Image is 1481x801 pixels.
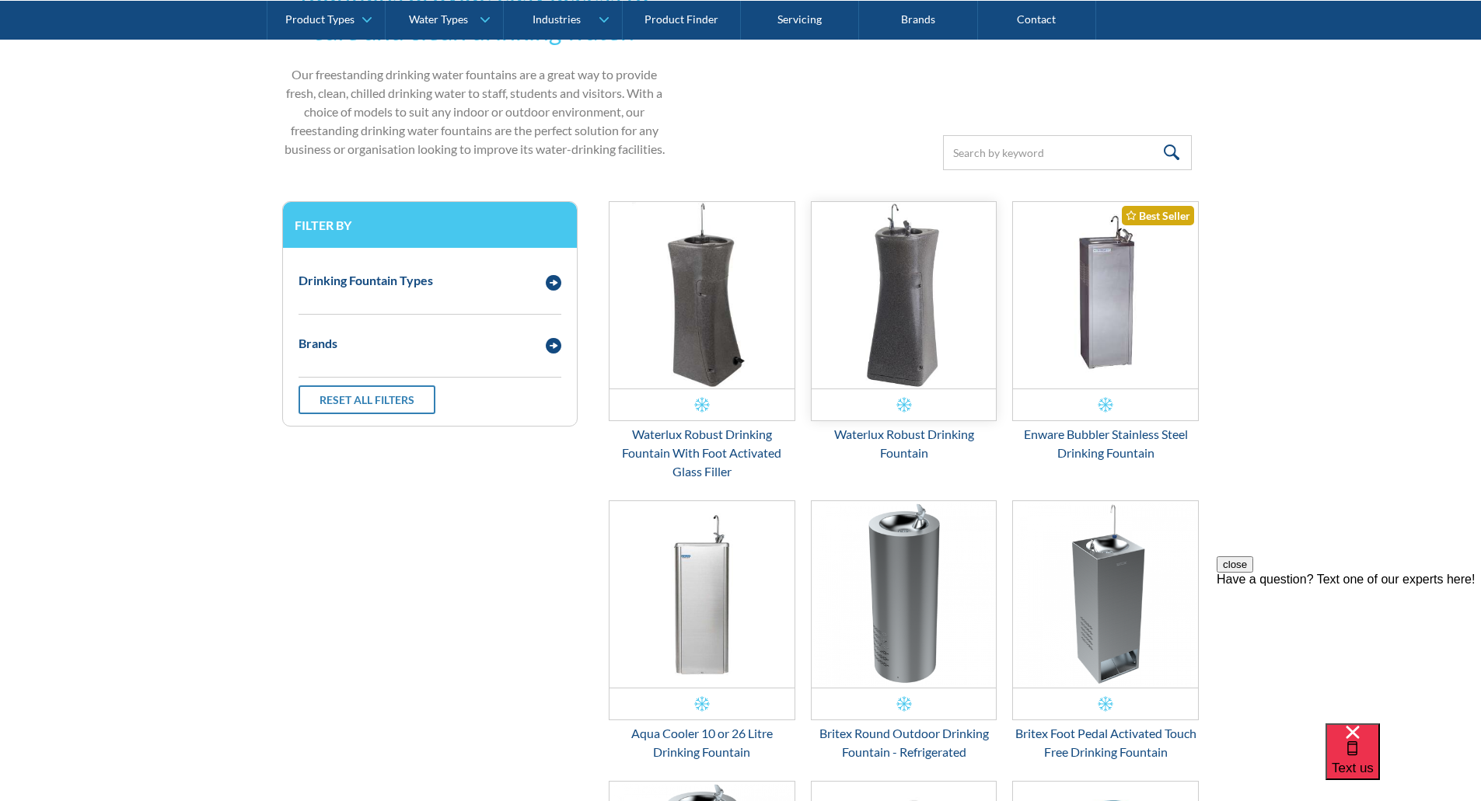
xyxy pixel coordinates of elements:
div: Aqua Cooler 10 or 26 Litre Drinking Fountain [609,724,795,761]
iframe: podium webchat widget prompt [1217,556,1481,743]
div: Industries [533,12,581,26]
div: Water Types [409,12,468,26]
a: Waterlux Robust Drinking Fountain With Foot Activated Glass FillerWaterlux Robust Drinking Founta... [609,201,795,481]
div: Britex Round Outdoor Drinking Fountain - Refrigerated [811,724,997,761]
div: Enware Bubbler Stainless Steel Drinking Fountain [1012,425,1199,462]
div: Product Types [285,12,355,26]
div: Drinking Fountain Types [299,271,433,290]
div: Waterlux Robust Drinking Fountain [811,425,997,462]
img: Waterlux Robust Drinking Fountain With Foot Activated Glass Filler [610,202,795,388]
img: Waterlux Robust Drinking Fountain [812,202,997,388]
iframe: podium webchat widget bubble [1326,723,1481,801]
a: Aqua Cooler 10 or 26 Litre Drinking FountainAqua Cooler 10 or 26 Litre Drinking Fountain [609,500,795,761]
a: Waterlux Robust Drinking FountainWaterlux Robust Drinking Fountain [811,201,997,462]
img: Enware Bubbler Stainless Steel Drinking Fountain [1013,202,1198,388]
input: Search by keyword [943,135,1192,170]
a: Britex Round Outdoor Drinking Fountain - Refrigerated Britex Round Outdoor Drinking Fountain - Re... [811,500,997,761]
div: Britex Foot Pedal Activated Touch Free Drinking Fountain [1012,724,1199,761]
img: Britex Foot Pedal Activated Touch Free Drinking Fountain [1013,501,1198,688]
a: Britex Foot Pedal Activated Touch Free Drinking FountainBritex Foot Pedal Activated Touch Free Dr... [1012,500,1199,761]
h3: Filter by [295,218,565,232]
p: Our freestanding drinking water fountains are a great way to provide fresh, clean, chilled drinki... [282,65,668,158]
img: Britex Round Outdoor Drinking Fountain - Refrigerated [812,501,997,688]
img: Aqua Cooler 10 or 26 Litre Drinking Fountain [610,501,795,688]
a: Reset all filters [299,385,435,414]
div: Waterlux Robust Drinking Fountain With Foot Activated Glass Filler [609,425,795,481]
div: Best Seller [1122,206,1194,225]
a: Enware Bubbler Stainless Steel Drinking FountainBest SellerEnware Bubbler Stainless Steel Drinkin... [1012,201,1199,462]
div: Brands [299,334,337,353]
